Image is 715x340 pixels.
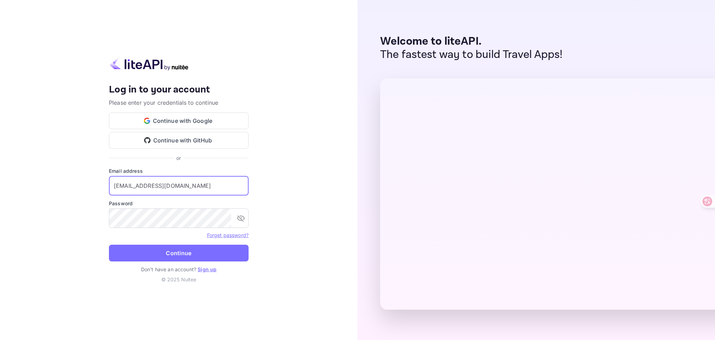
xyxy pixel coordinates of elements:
[109,84,249,96] h4: Log in to your account
[109,112,249,129] button: Continue with Google
[380,48,563,61] p: The fastest way to build Travel Apps!
[234,211,248,225] button: toggle password visibility
[109,266,249,273] p: Don't have an account?
[380,35,563,48] p: Welcome to liteAPI.
[198,266,216,272] a: Sign up
[109,57,189,71] img: liteapi
[109,245,249,261] button: Continue
[207,231,249,238] a: Forget password?
[109,200,249,207] label: Password
[109,98,249,107] p: Please enter your credentials to continue
[109,132,249,149] button: Continue with GitHub
[109,167,249,175] label: Email address
[207,232,249,238] a: Forget password?
[109,276,249,283] p: © 2025 Nuitee
[176,154,181,162] p: or
[109,176,249,195] input: Enter your email address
